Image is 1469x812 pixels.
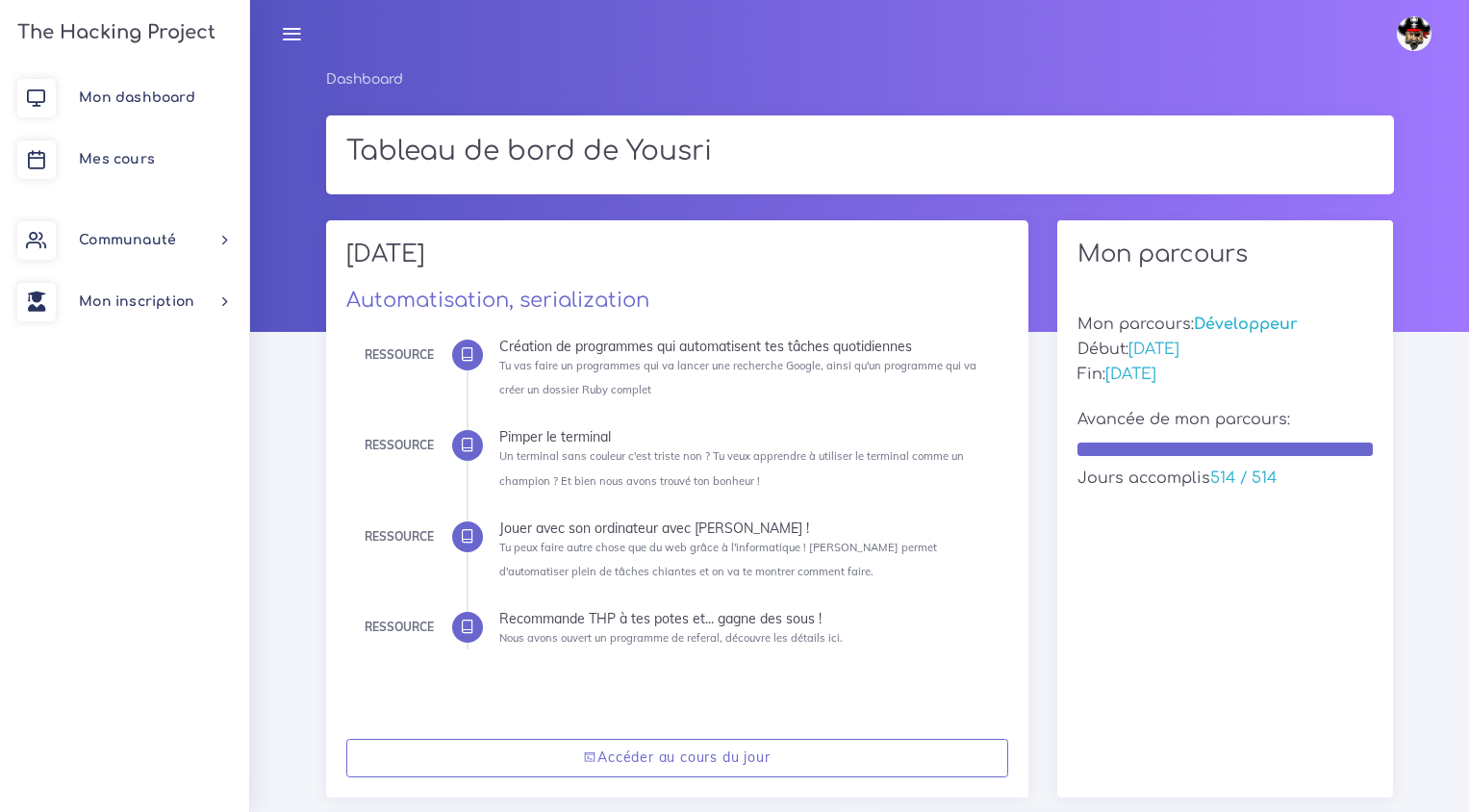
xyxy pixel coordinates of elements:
[1077,341,1374,359] h5: Début:
[346,739,1008,778] a: Accéder au cours du jour
[365,344,434,366] div: Ressource
[499,449,964,487] small: Un terminal sans couleur c'est triste non ? Tu veux apprendre à utiliser le terminal comme un cha...
[499,521,994,535] div: Jouer avec son ordinateur avec [PERSON_NAME] !
[1077,411,1374,429] h5: Avancée de mon parcours:
[1128,341,1179,358] span: [DATE]
[79,152,155,166] span: Mes cours
[346,289,649,312] a: Automatisation, serialization
[1105,366,1156,383] span: [DATE]
[79,294,194,309] span: Mon inscription
[499,340,994,353] div: Création de programmes qui automatisent tes tâches quotidiennes
[1210,469,1277,487] span: 514 / 514
[365,617,434,638] div: Ressource
[79,90,195,105] span: Mon dashboard
[1077,366,1374,384] h5: Fin:
[1397,16,1431,51] img: avatar
[1194,316,1298,333] span: Développeur
[499,612,994,625] div: Recommande THP à tes potes et... gagne des sous !
[326,72,403,87] a: Dashboard
[365,526,434,547] div: Ressource
[499,430,994,444] div: Pimper le terminal
[499,631,843,645] small: Nous avons ouvert un programme de referal, découvre les détails ici.
[365,435,434,456] div: Ressource
[346,241,1008,282] h2: [DATE]
[1077,241,1374,268] h2: Mon parcours
[346,136,1374,168] h1: Tableau de bord de Yousri
[1077,469,1374,488] h5: Jours accomplis
[12,22,215,43] h3: The Hacking Project
[79,233,176,247] span: Communauté
[1077,316,1374,334] h5: Mon parcours:
[499,359,976,396] small: Tu vas faire un programmes qui va lancer une recherche Google, ainsi qu'un programme qui va créer...
[499,541,937,578] small: Tu peux faire autre chose que du web grâce à l'informatique ! [PERSON_NAME] permet d'automatiser ...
